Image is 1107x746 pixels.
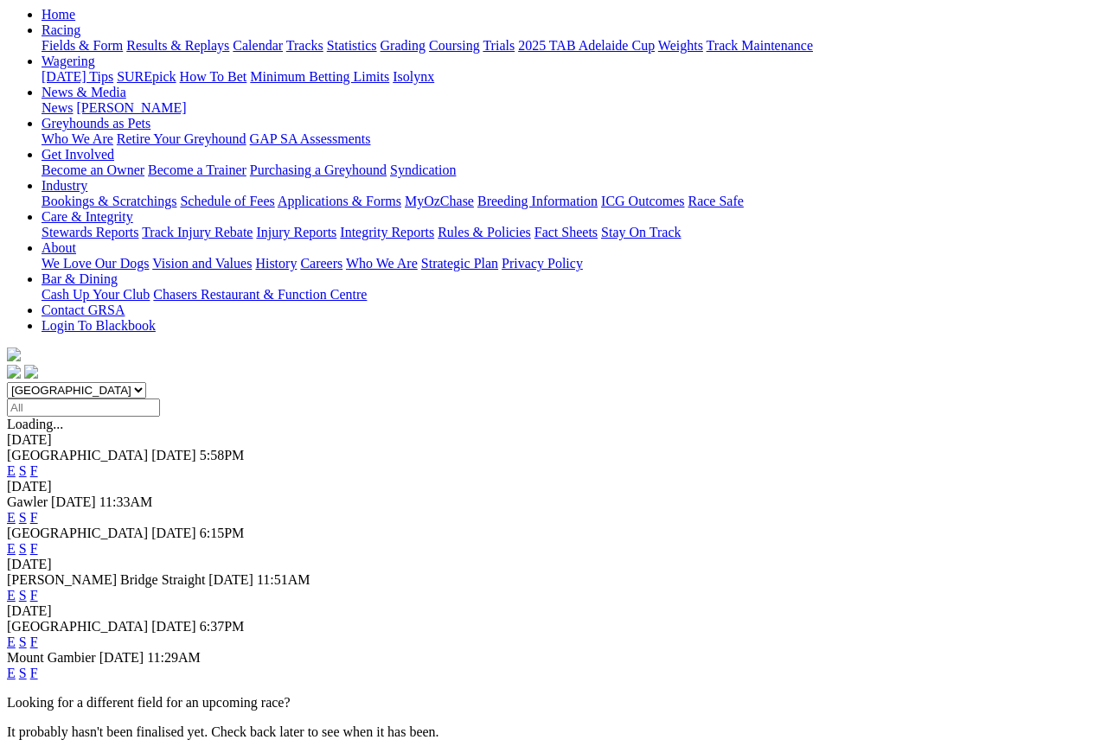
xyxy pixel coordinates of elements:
a: S [19,588,27,603]
a: News [42,100,73,115]
a: ICG Outcomes [601,194,684,208]
a: About [42,240,76,255]
a: [PERSON_NAME] [76,100,186,115]
a: Home [42,7,75,22]
a: GAP SA Assessments [250,131,371,146]
a: E [7,541,16,556]
a: Cash Up Your Club [42,287,150,302]
a: Injury Reports [256,225,336,239]
span: 6:37PM [200,619,245,634]
a: Schedule of Fees [180,194,274,208]
input: Select date [7,399,160,417]
a: Bar & Dining [42,271,118,286]
a: Rules & Policies [438,225,531,239]
a: E [7,588,16,603]
a: Bookings & Scratchings [42,194,176,208]
partial: It probably hasn't been finalised yet. Check back later to see when it has been. [7,724,439,739]
a: Track Injury Rebate [142,225,253,239]
a: S [19,634,27,649]
span: 11:29AM [147,650,201,665]
div: [DATE] [7,557,1100,572]
span: [GEOGRAPHIC_DATA] [7,619,148,634]
img: facebook.svg [7,365,21,379]
a: Minimum Betting Limits [250,69,389,84]
a: Fact Sheets [534,225,598,239]
a: E [7,463,16,478]
span: [DATE] [51,494,96,509]
div: Greyhounds as Pets [42,131,1100,147]
a: 2025 TAB Adelaide Cup [518,38,655,53]
a: [DATE] Tips [42,69,113,84]
a: S [19,541,27,556]
a: Industry [42,178,87,193]
a: F [30,510,38,525]
div: Get Involved [42,163,1100,178]
div: [DATE] [7,603,1100,619]
a: Integrity Reports [340,225,434,239]
div: [DATE] [7,432,1100,448]
a: Racing [42,22,80,37]
a: Applications & Forms [278,194,401,208]
div: Industry [42,194,1100,209]
span: Mount Gambier [7,650,96,665]
a: Who We Are [346,256,418,271]
a: F [30,666,38,680]
a: Calendar [233,38,283,53]
a: F [30,634,38,649]
span: [DATE] [151,448,196,462]
a: Greyhounds as Pets [42,116,150,131]
a: Statistics [327,38,377,53]
span: [DATE] [99,650,144,665]
span: Gawler [7,494,48,509]
a: Contact GRSA [42,303,125,317]
img: twitter.svg [24,365,38,379]
a: S [19,666,27,680]
a: Breeding Information [477,194,598,208]
a: History [255,256,297,271]
a: S [19,463,27,478]
a: Get Involved [42,147,114,162]
span: 11:33AM [99,494,153,509]
a: Retire Your Greyhound [117,131,246,146]
a: E [7,634,16,649]
div: Wagering [42,69,1100,85]
a: Become an Owner [42,163,144,177]
a: Strategic Plan [421,256,498,271]
div: Care & Integrity [42,225,1100,240]
span: [GEOGRAPHIC_DATA] [7,448,148,462]
a: Stay On Track [601,225,681,239]
a: Coursing [429,38,480,53]
span: 5:58PM [200,448,245,462]
a: SUREpick [117,69,176,84]
a: E [7,510,16,525]
a: News & Media [42,85,126,99]
a: Fields & Form [42,38,123,53]
a: Vision and Values [152,256,252,271]
a: MyOzChase [405,194,474,208]
a: Syndication [390,163,456,177]
a: Tracks [286,38,323,53]
a: F [30,588,38,603]
a: Race Safe [688,194,743,208]
a: F [30,463,38,478]
a: Care & Integrity [42,209,133,224]
a: Login To Blackbook [42,318,156,333]
a: Grading [381,38,426,53]
div: News & Media [42,100,1100,116]
p: Looking for a different field for an upcoming race? [7,695,1100,711]
a: Track Maintenance [707,38,813,53]
div: Racing [42,38,1100,54]
a: Become a Trainer [148,163,246,177]
div: Bar & Dining [42,287,1100,303]
span: [GEOGRAPHIC_DATA] [7,526,148,540]
a: How To Bet [180,69,247,84]
a: Weights [658,38,703,53]
img: logo-grsa-white.png [7,347,21,361]
span: [DATE] [208,572,253,587]
a: Wagering [42,54,95,68]
a: Trials [483,38,515,53]
span: 11:51AM [257,572,310,587]
a: Purchasing a Greyhound [250,163,387,177]
div: [DATE] [7,479,1100,494]
a: E [7,666,16,680]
